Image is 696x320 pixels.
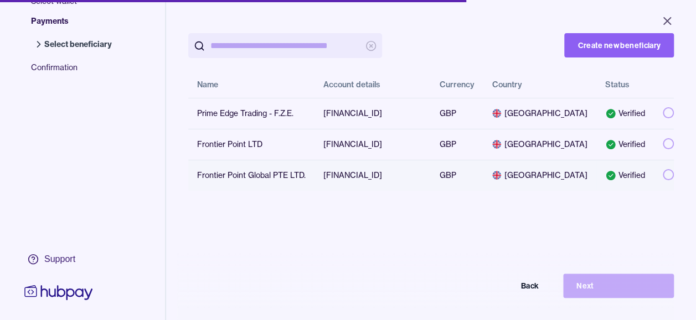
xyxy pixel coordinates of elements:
[197,170,306,181] div: Frontier Point Global PTE LTD.
[431,98,483,129] td: GBP
[44,39,112,50] span: Select beneficiary
[315,129,431,160] td: [FINANCIAL_ID]
[31,62,123,82] span: Confirmation
[22,248,95,271] a: Support
[197,108,306,119] div: Prime Edge Trading - F.Z.E.
[315,98,431,129] td: [FINANCIAL_ID]
[431,160,483,191] td: GBP
[483,71,596,98] th: Country
[605,108,645,119] div: Verified
[492,108,587,119] span: [GEOGRAPHIC_DATA]
[431,129,483,160] td: GBP
[596,71,654,98] th: Status
[315,71,431,98] th: Account details
[197,139,306,150] div: Frontier Point LTD
[210,33,360,58] input: search
[315,160,431,191] td: [FINANCIAL_ID]
[31,15,123,35] span: Payments
[647,9,687,33] button: Close
[188,71,315,98] th: Name
[492,139,587,150] span: [GEOGRAPHIC_DATA]
[441,274,552,298] button: Back
[44,253,75,265] div: Support
[431,71,483,98] th: Currency
[605,139,645,150] div: Verified
[564,33,674,57] button: Create new beneficiary
[492,170,587,181] span: [GEOGRAPHIC_DATA]
[605,170,645,181] div: Verified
